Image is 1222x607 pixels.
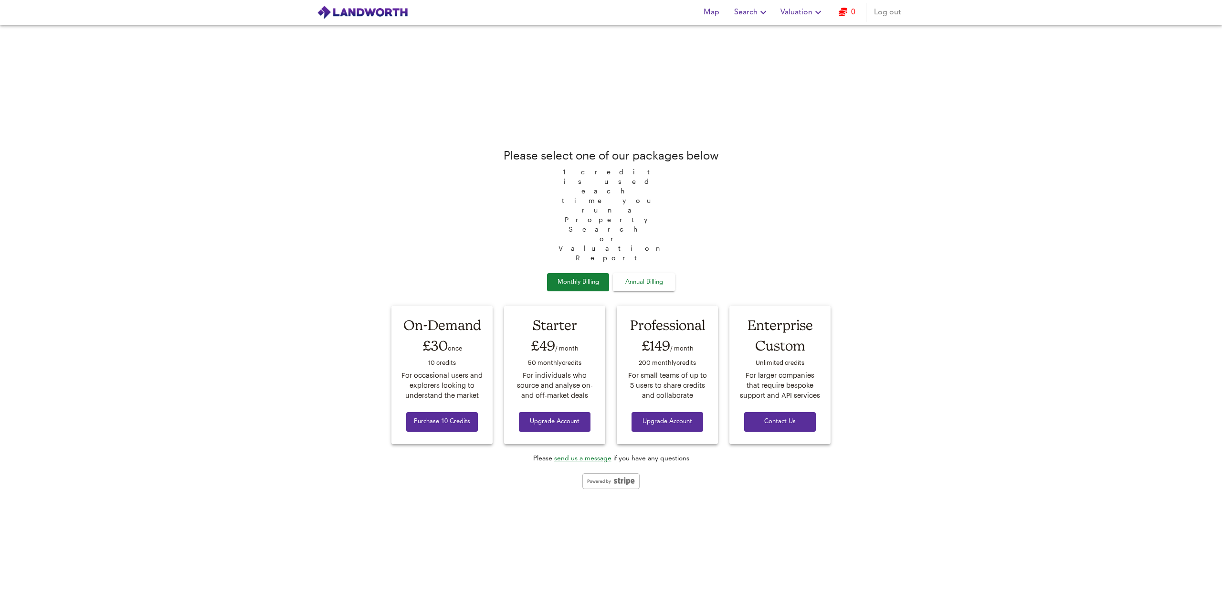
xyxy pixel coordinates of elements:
div: For larger companies that require bespoke support and API services [738,371,822,400]
button: Upgrade Account [632,412,703,432]
span: Purchase 10 Credits [414,416,470,427]
div: Custom [738,335,822,356]
div: Professional [626,315,709,335]
span: / month [555,344,579,351]
button: Log out [870,3,905,22]
div: 200 monthly credit s [626,356,709,371]
div: Unlimited credit s [738,356,822,371]
span: Map [700,6,723,19]
img: logo [317,5,408,20]
span: Upgrade Account [527,416,583,427]
div: 10 credit s [400,356,484,371]
span: Annual Billing [620,277,668,288]
span: once [448,344,462,351]
button: Purchase 10 Credits [406,412,478,432]
span: Upgrade Account [639,416,695,427]
div: Please if you have any questions [533,454,689,463]
div: Please select one of our packages below [504,147,719,163]
div: 50 monthly credit s [513,356,596,371]
div: Enterprise [738,315,822,335]
button: Contact Us [744,412,816,432]
span: / month [670,344,694,351]
button: Annual Billing [613,273,675,292]
span: 1 credit is used each time you run a Property Search or Valuation Report [554,163,668,263]
a: send us a message [554,455,611,462]
button: Map [696,3,727,22]
div: On-Demand [400,315,484,335]
div: For small teams of up to 5 users to share credits and collaborate [626,371,709,400]
a: 0 [839,6,855,19]
div: For individuals who source and analyse on- and off-market deals [513,371,596,400]
div: £149 [626,335,709,356]
div: Starter [513,315,596,335]
button: Search [730,3,773,22]
span: Log out [874,6,901,19]
span: Contact Us [752,416,808,427]
div: For occasional users and explorers looking to understand the market [400,371,484,400]
span: Search [734,6,769,19]
button: Valuation [777,3,828,22]
div: £49 [513,335,596,356]
img: stripe-logo [582,473,640,490]
button: Upgrade Account [519,412,590,432]
span: Valuation [780,6,824,19]
button: 0 [832,3,862,22]
div: £30 [400,335,484,356]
